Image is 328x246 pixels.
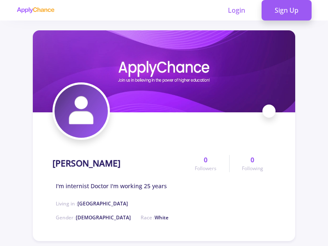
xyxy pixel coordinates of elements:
img: applychance logo text only [16,7,55,14]
span: [GEOGRAPHIC_DATA] [77,200,128,207]
span: Following [242,165,263,172]
span: 0 [251,155,254,165]
a: 0Followers [182,155,229,172]
span: 0 [204,155,207,165]
img: Hossein Aryanpooravatar [55,84,108,138]
span: Gender : [56,214,131,221]
span: I'm internist Doctor I'm working 25 years [56,182,167,190]
span: Living in : [56,200,128,207]
span: White [155,214,169,221]
a: 0Following [229,155,276,172]
h1: [PERSON_NAME] [52,158,121,169]
img: Hossein Aryanpoorcover image [33,30,295,112]
span: Race : [141,214,169,221]
span: Followers [195,165,216,172]
span: [DEMOGRAPHIC_DATA] [76,214,131,221]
